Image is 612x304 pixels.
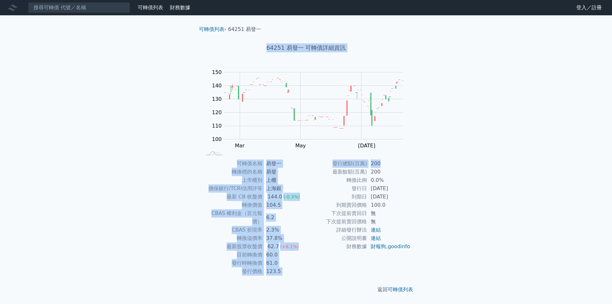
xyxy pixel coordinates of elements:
td: 200 [367,168,411,176]
td: 最新餘額(百萬) [306,168,367,176]
td: 轉換標的名稱 [201,168,262,176]
div: 62.7 [266,242,280,251]
td: 0.0% [367,176,411,184]
td: 100.0 [367,201,411,209]
td: 目前轉換價 [201,251,262,259]
a: goodinfo [388,243,410,249]
td: 200 [367,159,411,168]
td: 到期日 [306,193,367,201]
tspan: Mar [235,143,245,149]
td: 轉換價值 [201,201,262,209]
td: 擔保銀行/TCRI信用評等 [201,184,262,193]
td: 易發 [262,168,306,176]
a: 財報狗 [371,243,386,249]
input: 搜尋可轉債 代號／名稱 [28,2,130,13]
td: 詳細發行辦法 [306,226,367,234]
td: 公開說明書 [306,234,367,242]
td: 易發一 [262,159,306,168]
tspan: 140 [212,83,222,89]
td: [DATE] [367,193,411,201]
g: Chart [209,69,413,149]
p: 返回 [194,286,418,293]
a: 可轉債列表 [138,4,163,11]
td: 無 [367,209,411,218]
td: 104.5 [262,201,306,209]
h1: 64251 易發一 可轉債詳細資訊 [194,43,418,52]
tspan: 150 [212,69,222,75]
td: 轉換比例 [306,176,367,184]
td: 最新股票收盤價 [201,242,262,251]
tspan: May [295,143,306,149]
tspan: 130 [212,96,222,102]
td: 到期賣回價格 [306,201,367,209]
td: 下次提前賣回價格 [306,218,367,226]
td: CBAS 折現率 [201,226,262,234]
a: 可轉債列表 [388,286,413,293]
a: 財務數據 [170,4,190,11]
td: 上市櫃別 [201,176,262,184]
td: 下次提前賣回日 [306,209,367,218]
tspan: [DATE] [358,143,375,149]
tspan: 120 [212,109,222,115]
td: 發行總額(百萬) [306,159,367,168]
td: 無 [367,218,411,226]
a: 可轉債列表 [199,26,224,32]
tspan: 100 [212,136,222,142]
td: 上櫃 [262,176,306,184]
span: (+8.1%) [280,244,299,249]
a: 連結 [371,235,381,241]
li: › [199,26,226,33]
a: 登入／註冊 [571,3,607,13]
td: 可轉債名稱 [201,159,262,168]
span: (-0.3%) [283,194,300,199]
td: 上海銀 [262,184,306,193]
td: 2.3% [262,226,306,234]
td: 轉換溢價率 [201,234,262,242]
td: 37.8% [262,234,306,242]
a: 連結 [371,227,381,233]
td: 發行日 [306,184,367,193]
td: 財務數據 [306,242,367,251]
td: 123.5 [262,267,306,276]
td: [DATE] [367,184,411,193]
td: 60.0 [262,251,306,259]
tspan: 110 [212,123,222,129]
td: 發行時轉換價 [201,259,262,267]
td: 最新 CB 收盤價 [201,193,262,201]
div: 144.0 [266,193,283,201]
td: 發行價格 [201,267,262,276]
td: CBAS 權利金（百元報價） [201,209,262,226]
td: 61.0 [262,259,306,267]
td: 6.2 [262,209,306,226]
td: , [367,242,411,251]
li: 64251 易發一 [228,26,261,33]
